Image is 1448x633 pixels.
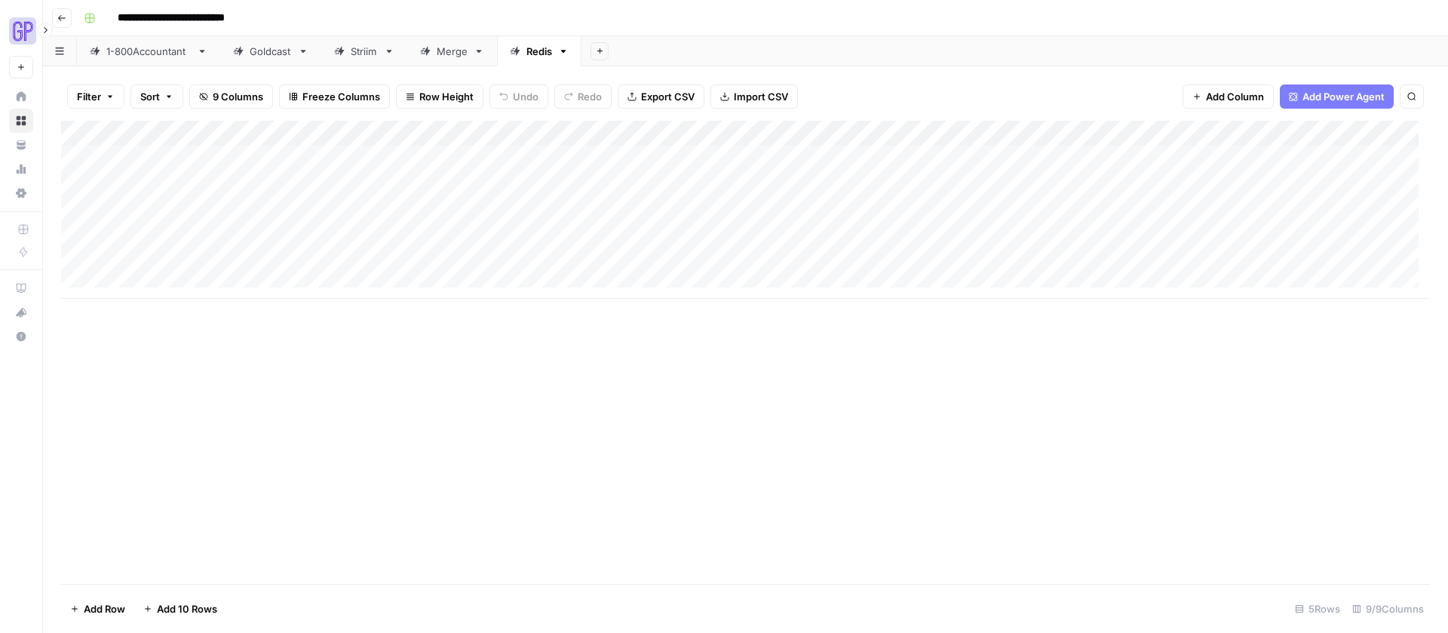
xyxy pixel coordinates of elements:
[710,85,798,109] button: Import CSV
[9,300,33,324] button: What's new?
[1302,89,1385,104] span: Add Power Agent
[84,601,125,616] span: Add Row
[9,157,33,181] a: Usage
[213,89,263,104] span: 9 Columns
[407,36,497,66] a: Merge
[526,44,552,59] div: Redis
[77,36,220,66] a: 1-800Accountant
[9,12,33,50] button: Workspace: Growth Plays
[9,17,36,45] img: Growth Plays Logo
[10,301,32,324] div: What's new?
[641,89,695,104] span: Export CSV
[618,85,704,109] button: Export CSV
[279,85,390,109] button: Freeze Columns
[250,44,292,59] div: Goldcast
[1206,89,1264,104] span: Add Column
[77,89,101,104] span: Filter
[9,181,33,205] a: Settings
[1183,85,1274,109] button: Add Column
[513,89,538,104] span: Undo
[157,601,217,616] span: Add 10 Rows
[189,85,273,109] button: 9 Columns
[396,85,483,109] button: Row Height
[9,276,33,300] a: AirOps Academy
[497,36,581,66] a: Redis
[734,89,788,104] span: Import CSV
[106,44,191,59] div: 1-800Accountant
[437,44,468,59] div: Merge
[321,36,407,66] a: Striim
[9,85,33,109] a: Home
[578,89,602,104] span: Redo
[134,597,226,621] button: Add 10 Rows
[9,324,33,349] button: Help + Support
[220,36,321,66] a: Goldcast
[302,89,380,104] span: Freeze Columns
[1280,85,1394,109] button: Add Power Agent
[67,85,124,109] button: Filter
[351,44,378,59] div: Striim
[61,597,134,621] button: Add Row
[140,89,160,104] span: Sort
[419,89,474,104] span: Row Height
[130,85,183,109] button: Sort
[9,133,33,157] a: Your Data
[489,85,548,109] button: Undo
[554,85,612,109] button: Redo
[1289,597,1346,621] div: 5 Rows
[9,109,33,133] a: Browse
[1346,597,1430,621] div: 9/9 Columns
